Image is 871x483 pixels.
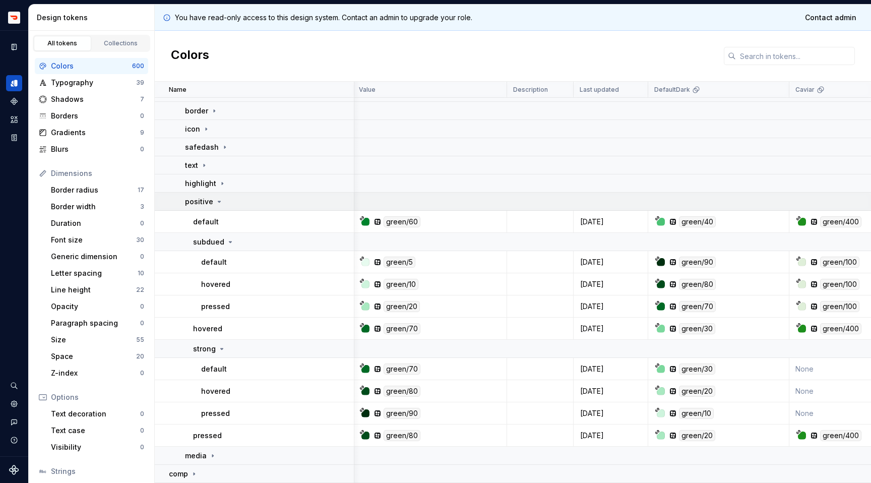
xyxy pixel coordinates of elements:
div: 9 [140,129,144,137]
div: [DATE] [574,279,647,289]
div: 55 [136,336,144,344]
p: icon [185,124,200,134]
div: green/5 [384,257,415,268]
div: Colors [51,61,132,71]
a: Duration0 [47,215,148,231]
div: 7 [140,95,144,103]
div: 0 [140,443,144,451]
p: Value [359,86,376,94]
a: Border radius17 [47,182,148,198]
div: green/80 [679,279,716,290]
div: Dimensions [51,168,144,178]
a: Font size30 [47,232,148,248]
a: Z-index0 [47,365,148,381]
button: Contact support [6,414,22,430]
a: Typography39 [35,75,148,91]
div: green/20 [679,386,715,397]
div: 0 [140,145,144,153]
div: 600 [132,62,144,70]
div: green/100 [820,257,859,268]
div: 0 [140,369,144,377]
div: Duration [51,218,140,228]
a: Borders0 [35,108,148,124]
div: [DATE] [574,257,647,267]
a: Text case0 [47,422,148,439]
a: Visibility0 [47,439,148,455]
div: green/70 [384,364,420,375]
div: All tokens [37,39,88,47]
svg: Supernova Logo [9,465,19,475]
div: Text case [51,426,140,436]
div: Font size [51,235,136,245]
div: Strings [51,466,144,476]
div: 0 [140,253,144,261]
h2: Colors [171,47,209,65]
div: 22 [136,286,144,294]
div: green/30 [679,323,715,334]
div: 30 [136,236,144,244]
a: Generic dimension0 [47,249,148,265]
div: green/80 [384,430,420,441]
p: pressed [201,301,230,312]
div: Paragraph spacing [51,318,140,328]
div: Size [51,335,136,345]
div: [DATE] [574,324,647,334]
p: pressed [193,431,222,441]
p: Name [169,86,186,94]
div: green/70 [384,323,420,334]
a: Assets [6,111,22,128]
a: Documentation [6,39,22,55]
div: green/60 [384,216,420,227]
div: Collections [96,39,146,47]
div: green/100 [820,279,859,290]
div: [DATE] [574,301,647,312]
p: hovered [201,386,230,396]
div: Options [51,392,144,402]
p: pressed [201,408,230,418]
a: Gradients9 [35,125,148,141]
div: Space [51,351,136,361]
div: green/400 [820,216,861,227]
div: 0 [140,112,144,120]
div: 0 [140,219,144,227]
a: Letter spacing10 [47,265,148,281]
p: Description [513,86,548,94]
div: green/20 [679,430,715,441]
div: Blurs [51,144,140,154]
span: Contact admin [805,13,856,23]
a: Colors600 [35,58,148,74]
div: 20 [136,352,144,360]
p: DefaultDark [654,86,690,94]
a: Opacity0 [47,298,148,315]
a: Space20 [47,348,148,365]
div: Shadows [51,94,140,104]
a: Text decoration0 [47,406,148,422]
p: default [201,257,227,267]
p: strong [193,344,216,354]
div: green/10 [679,408,714,419]
p: subdued [193,237,224,247]
p: hovered [201,279,230,289]
div: Line height [51,285,136,295]
div: Gradients [51,128,140,138]
div: [DATE] [574,364,647,374]
button: Search ⌘K [6,378,22,394]
div: green/40 [679,216,716,227]
div: 0 [140,319,144,327]
div: green/20 [384,301,420,312]
p: comp [169,469,188,479]
a: Settings [6,396,22,412]
a: Storybook stories [6,130,22,146]
p: default [201,364,227,374]
a: Blurs0 [35,141,148,157]
p: Caviar [795,86,815,94]
div: Border width [51,202,140,212]
div: Letter spacing [51,268,138,278]
a: Components [6,93,22,109]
